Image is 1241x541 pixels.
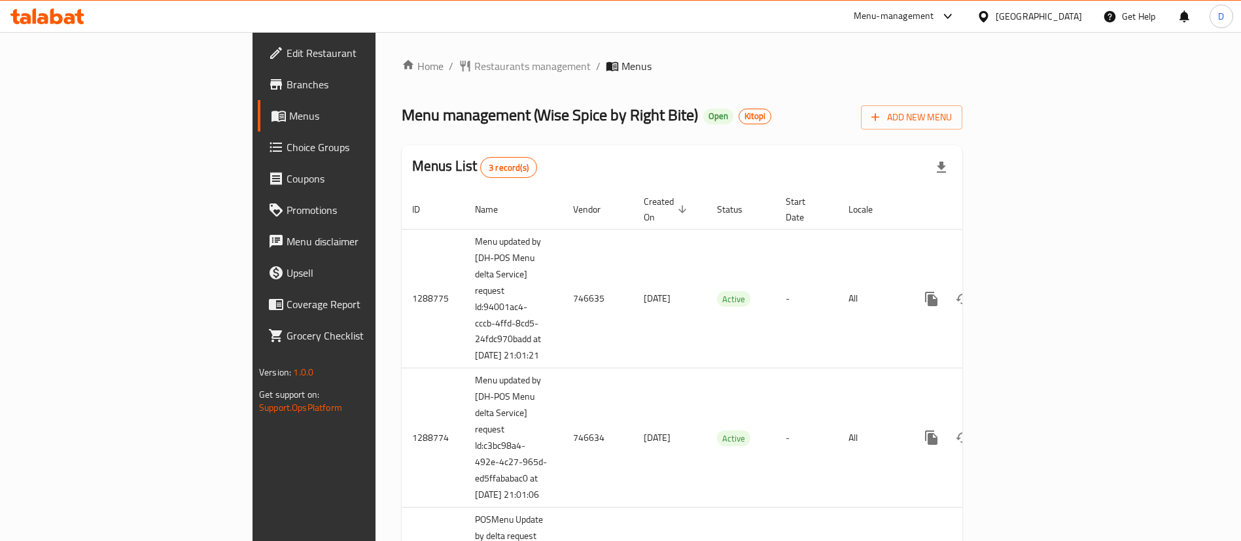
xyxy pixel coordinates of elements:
span: [DATE] [644,290,671,307]
div: Export file [926,152,957,183]
td: 746635 [563,229,633,368]
span: Get support on: [259,386,319,403]
a: Coverage Report [258,288,460,320]
span: Kitopi [739,111,771,122]
a: Support.OpsPlatform [259,399,342,416]
span: Menu disclaimer [287,234,449,249]
span: Created On [644,194,691,225]
span: Version: [259,364,291,381]
div: Open [703,109,733,124]
span: Menus [621,58,652,74]
a: Menus [258,100,460,131]
td: All [838,229,905,368]
button: Add New Menu [861,105,962,130]
span: 3 record(s) [481,162,536,174]
a: Restaurants management [459,58,591,74]
li: / [596,58,601,74]
td: Menu updated by [DH-POS Menu delta Service] request Id:94001ac4-cccb-4ffd-8cd5-24fdc970badd at [D... [464,229,563,368]
a: Branches [258,69,460,100]
span: Add New Menu [871,109,952,126]
span: D [1218,9,1224,24]
span: Choice Groups [287,139,449,155]
span: Active [717,431,750,446]
td: - [775,368,838,508]
span: Coupons [287,171,449,186]
span: Branches [287,77,449,92]
button: Change Status [947,422,979,453]
span: Active [717,292,750,307]
a: Coupons [258,163,460,194]
span: Open [703,111,733,122]
a: Edit Restaurant [258,37,460,69]
h2: Menus List [412,156,537,178]
button: more [916,422,947,453]
span: Locale [848,201,890,217]
span: Upsell [287,265,449,281]
span: Name [475,201,515,217]
td: All [838,368,905,508]
a: Choice Groups [258,131,460,163]
div: Menu-management [854,9,934,24]
th: Actions [905,190,1052,230]
span: Menu management ( Wise Spice by Right Bite ) [402,100,698,130]
span: Status [717,201,760,217]
span: Restaurants management [474,58,591,74]
a: Upsell [258,257,460,288]
div: [GEOGRAPHIC_DATA] [996,9,1082,24]
td: Menu updated by [DH-POS Menu delta Service] request Id:c3bc98a4-492e-4c27-965d-ed5ffababac0 at [D... [464,368,563,508]
button: Change Status [947,283,979,315]
span: 1.0.0 [293,364,313,381]
button: more [916,283,947,315]
td: - [775,229,838,368]
a: Menu disclaimer [258,226,460,257]
td: 746634 [563,368,633,508]
span: Promotions [287,202,449,218]
span: Coverage Report [287,296,449,312]
span: ID [412,201,437,217]
nav: breadcrumb [402,58,962,74]
div: Total records count [480,157,537,178]
span: [DATE] [644,429,671,446]
span: Edit Restaurant [287,45,449,61]
a: Grocery Checklist [258,320,460,351]
span: Grocery Checklist [287,328,449,343]
span: Menus [289,108,449,124]
span: Start Date [786,194,822,225]
div: Active [717,291,750,307]
span: Vendor [573,201,618,217]
a: Promotions [258,194,460,226]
